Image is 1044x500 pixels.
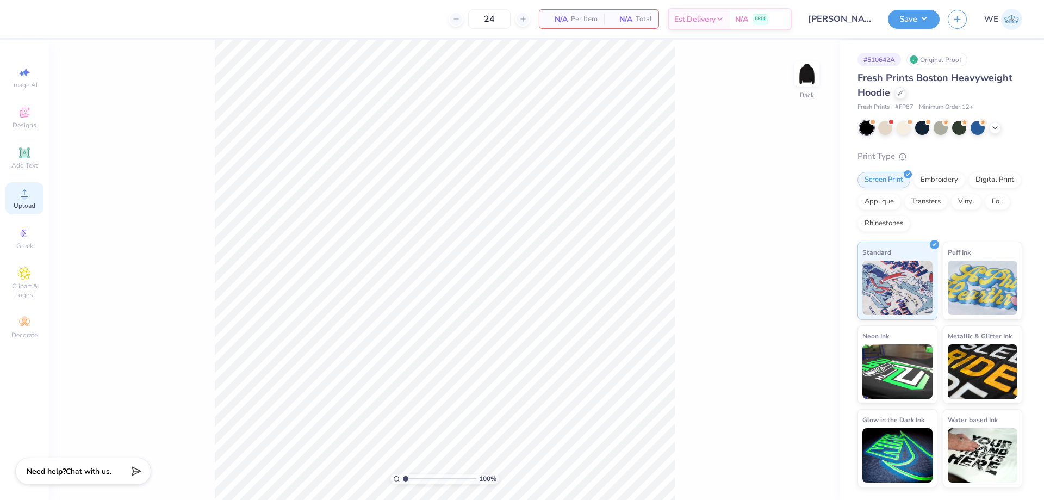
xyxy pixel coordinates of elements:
[919,103,973,112] span: Minimum Order: 12 +
[948,344,1018,399] img: Metallic & Glitter Ink
[857,71,1012,99] span: Fresh Prints Boston Heavyweight Hoodie
[571,14,598,25] span: Per Item
[11,331,38,339] span: Decorate
[888,10,940,29] button: Save
[857,215,910,232] div: Rhinestones
[12,81,38,89] span: Image AI
[857,194,901,210] div: Applique
[468,9,511,29] input: – –
[5,282,43,299] span: Clipart & logos
[857,150,1022,163] div: Print Type
[948,414,998,425] span: Water based Ink
[984,13,998,26] span: WE
[14,201,35,210] span: Upload
[862,261,933,315] img: Standard
[948,428,1018,483] img: Water based Ink
[862,414,924,425] span: Glow in the Dark Ink
[968,172,1021,188] div: Digital Print
[479,474,496,484] span: 100 %
[862,330,889,342] span: Neon Ink
[11,161,38,170] span: Add Text
[862,428,933,483] img: Glow in the Dark Ink
[1001,9,1022,30] img: Werrine Empeynado
[16,242,33,250] span: Greek
[857,53,901,66] div: # 510642A
[800,90,814,100] div: Back
[755,15,766,23] span: FREE
[13,121,36,129] span: Designs
[862,246,891,258] span: Standard
[984,9,1022,30] a: WE
[906,53,967,66] div: Original Proof
[857,172,910,188] div: Screen Print
[951,194,981,210] div: Vinyl
[66,466,111,477] span: Chat with us.
[546,14,568,25] span: N/A
[611,14,632,25] span: N/A
[796,63,818,85] img: Back
[636,14,652,25] span: Total
[913,172,965,188] div: Embroidery
[735,14,748,25] span: N/A
[948,330,1012,342] span: Metallic & Glitter Ink
[904,194,948,210] div: Transfers
[948,261,1018,315] img: Puff Ink
[674,14,716,25] span: Est. Delivery
[985,194,1010,210] div: Foil
[895,103,913,112] span: # FP87
[862,344,933,399] img: Neon Ink
[800,8,880,30] input: Untitled Design
[27,466,66,477] strong: Need help?
[948,246,971,258] span: Puff Ink
[857,103,890,112] span: Fresh Prints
